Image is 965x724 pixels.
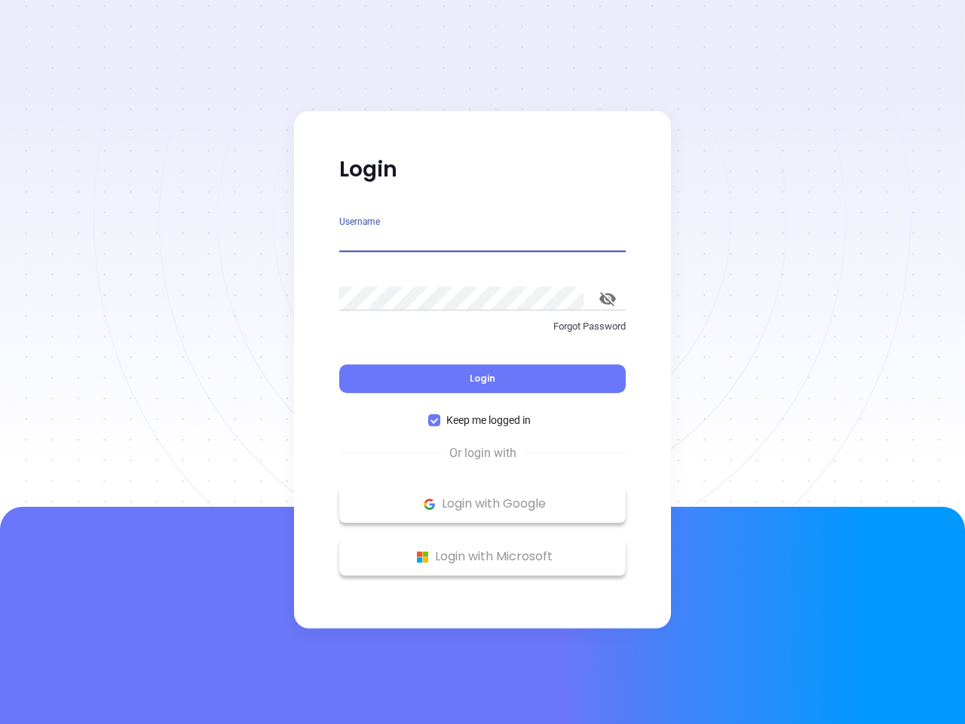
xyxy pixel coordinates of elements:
[347,492,618,515] p: Login with Google
[339,364,626,393] button: Login
[440,412,537,428] span: Keep me logged in
[470,372,495,385] span: Login
[420,495,439,514] img: Google Logo
[339,485,626,523] button: Google Logo Login with Google
[339,538,626,575] button: Microsoft Logo Login with Microsoft
[339,319,626,346] a: Forgot Password
[442,444,524,462] span: Or login with
[339,156,626,183] p: Login
[339,217,380,226] label: Username
[413,548,432,566] img: Microsoft Logo
[339,319,626,334] p: Forgot Password
[347,545,618,568] p: Login with Microsoft
[590,281,626,317] button: toggle password visibility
